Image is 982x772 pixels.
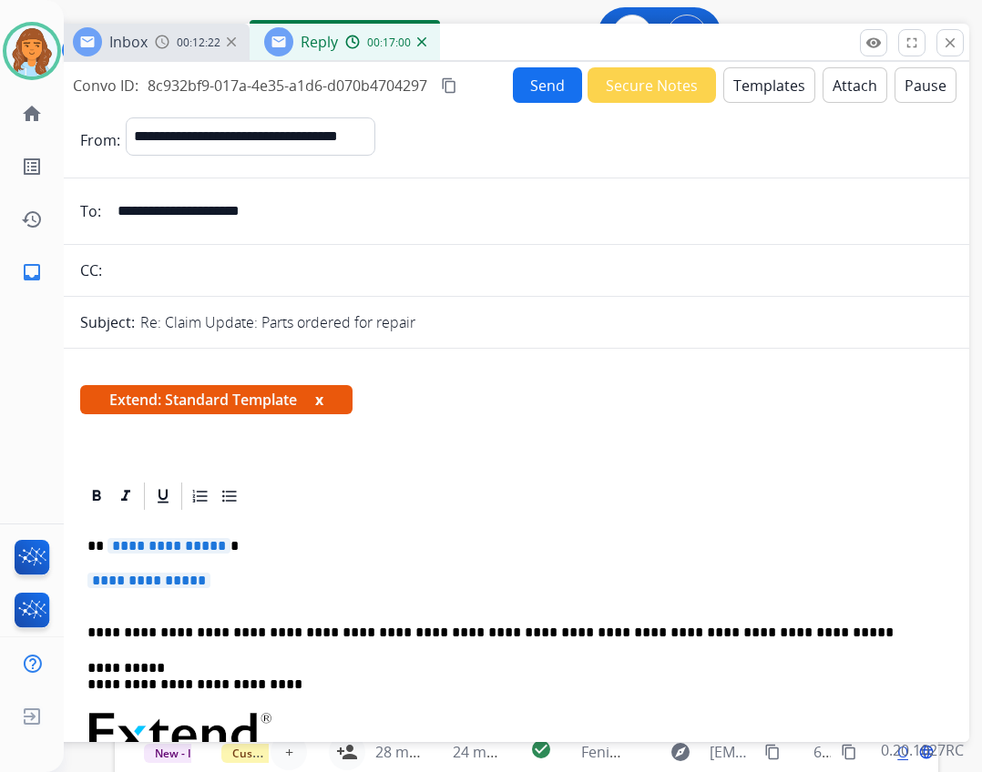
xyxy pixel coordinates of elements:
[6,25,57,76] img: avatar
[453,742,558,762] span: 24 minutes ago
[942,35,958,51] mat-icon: close
[315,389,323,411] button: x
[764,744,781,760] mat-icon: content_copy
[80,129,120,151] p: From:
[21,156,43,178] mat-icon: list_alt
[895,67,956,103] button: Pause
[581,742,868,762] span: Fenix Fall Promo Alert: LD45R 19% OFF! ⚠️
[80,200,101,222] p: To:
[149,482,177,510] div: Underline
[187,482,214,510] div: Ordered List
[375,742,481,762] span: 28 minutes ago
[841,744,857,760] mat-icon: content_copy
[441,77,457,94] mat-icon: content_copy
[73,75,138,96] p: Convo ID:
[216,482,243,510] div: Bullet List
[112,482,139,510] div: Italic
[823,67,887,103] button: Attach
[83,482,110,510] div: Bold
[881,739,964,761] p: 0.20.1027RC
[904,35,920,51] mat-icon: fullscreen
[80,385,353,414] span: Extend: Standard Template
[530,738,552,760] mat-icon: check_circle
[148,76,427,96] span: 8c932bf9-017a-4e35-a1d6-d070b4704297
[588,67,716,103] button: Secure Notes
[80,259,102,281] p: CC:
[109,32,148,52] span: Inbox
[140,311,415,333] p: Re: Claim Update: Parts ordered for repair
[865,35,882,51] mat-icon: remove_red_eye
[271,734,307,770] button: +
[221,744,340,763] span: Customer Support
[367,36,411,50] span: 00:17:00
[723,67,815,103] button: Templates
[21,103,43,125] mat-icon: home
[21,261,43,283] mat-icon: inbox
[336,741,358,763] mat-icon: person_add
[710,741,754,763] span: [EMAIL_ADDRESS][DOMAIN_NAME]
[285,741,293,763] span: +
[21,208,43,230] mat-icon: history
[177,36,220,50] span: 00:12:22
[670,741,691,763] mat-icon: explore
[80,311,135,333] p: Subject:
[513,67,582,103] button: Send
[301,32,338,52] span: Reply
[144,744,229,763] span: New - Initial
